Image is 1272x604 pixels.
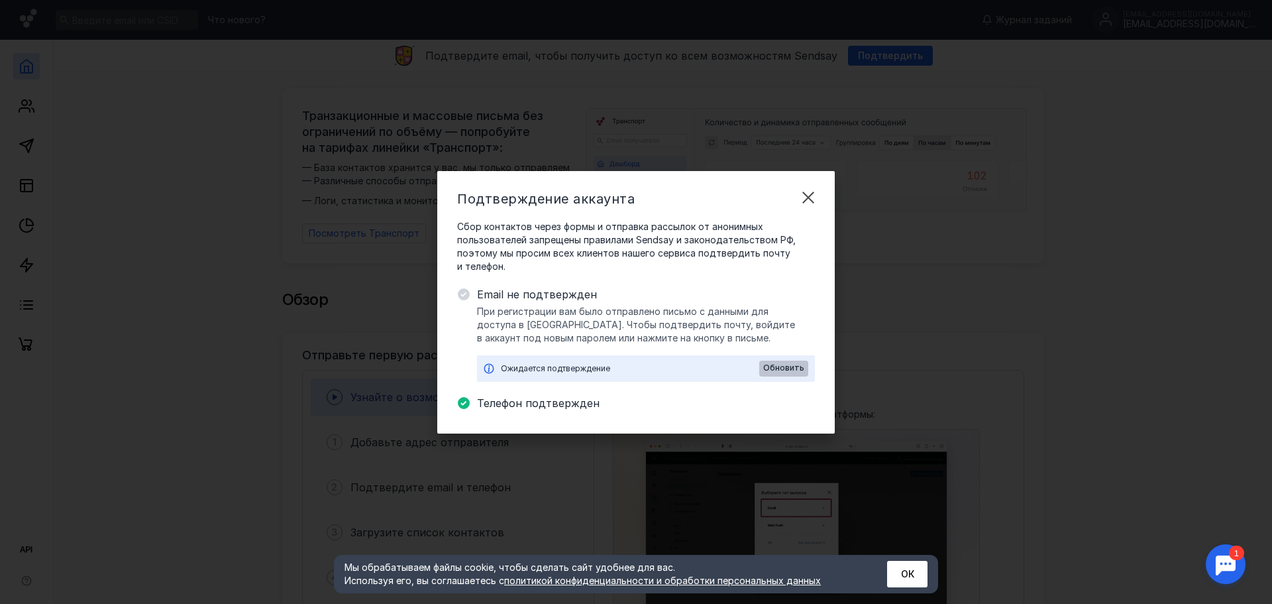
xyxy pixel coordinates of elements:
div: 1 [30,8,45,23]
span: Подтверждение аккаунта [457,191,635,207]
span: Телефон подтвержден [477,395,815,411]
span: Обновить [763,363,804,373]
span: Сбор контактов через формы и отправка рассылок от анонимных пользователей запрещены правилами Sen... [457,220,815,273]
div: Ожидается подтверждение [501,362,759,375]
span: Email не подтвержден [477,286,815,302]
button: Обновить [759,361,808,377]
a: политикой конфиденциальности и обработки персональных данных [504,575,821,586]
div: Мы обрабатываем файлы cookie, чтобы сделать сайт удобнее для вас. Используя его, вы соглашаетесь c [344,561,855,587]
button: ОК [887,561,927,587]
span: При регистрации вам было отправлено письмо с данными для доступа в [GEOGRAPHIC_DATA]. Чтобы подтв... [477,305,815,345]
